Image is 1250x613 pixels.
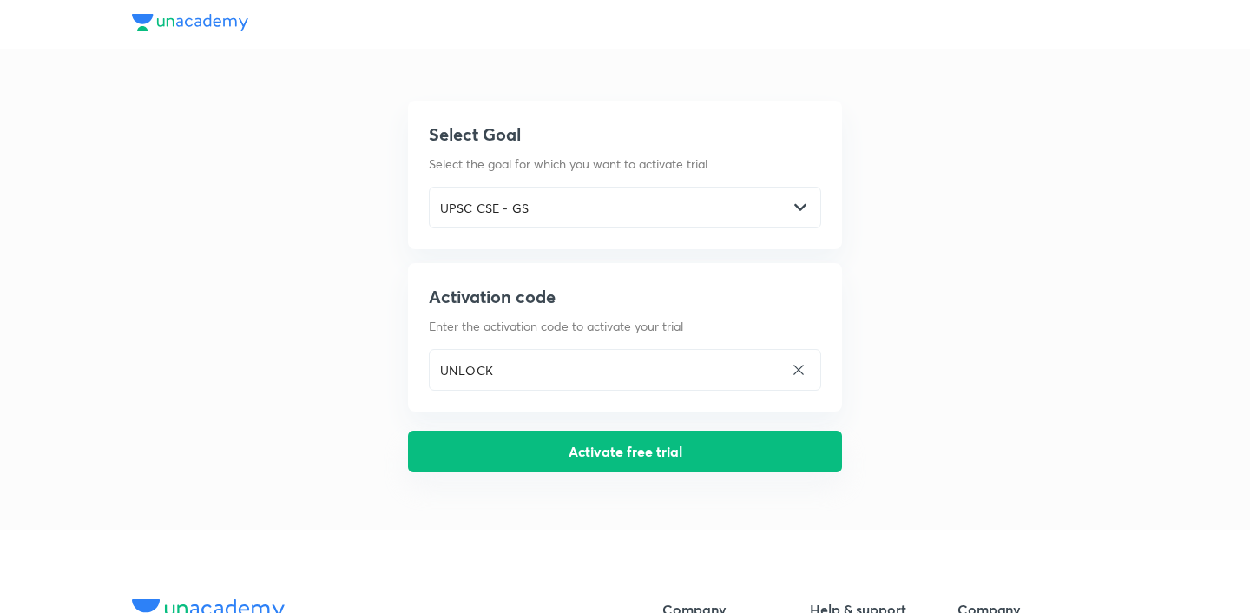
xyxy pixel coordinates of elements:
[429,155,821,173] p: Select the goal for which you want to activate trial
[430,190,787,226] input: Select goal
[430,353,784,388] input: Enter activation code
[408,431,842,472] button: Activate free trial
[429,317,821,335] p: Enter the activation code to activate your trial
[132,14,248,31] img: Unacademy
[429,284,821,310] h5: Activation code
[132,14,248,36] a: Unacademy
[429,122,821,148] h5: Select Goal
[794,201,806,214] img: -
